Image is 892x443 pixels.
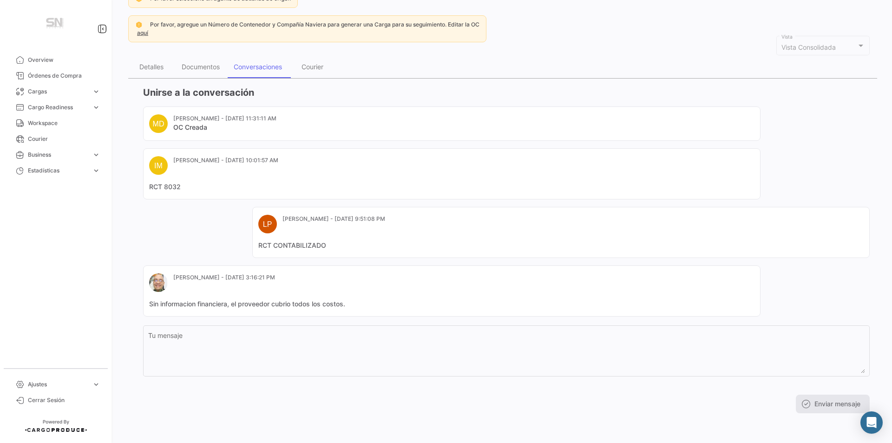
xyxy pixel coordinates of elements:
span: Ajustes [28,380,88,389]
a: Overview [7,52,104,68]
span: Business [28,151,88,159]
mat-card-content: RCT 8032 [149,182,754,192]
span: expand_more [92,87,100,96]
a: aquí [135,29,150,36]
div: MD [149,114,168,133]
mat-card-subtitle: [PERSON_NAME] - [DATE] 11:31:11 AM [173,114,276,123]
div: LP [258,215,277,233]
span: Cerrar Sesión [28,396,100,404]
mat-card-subtitle: [PERSON_NAME] - [DATE] 10:01:57 AM [173,156,278,165]
div: Courier [302,63,323,71]
div: Documentos [182,63,220,71]
span: Vista Consolidada [781,43,836,51]
a: Órdenes de Compra [7,68,104,84]
div: Conversaciones [234,63,282,71]
span: Por favor, agregue un Número de Contenedor y Compañía Naviera para generar una Carga para su segu... [150,21,479,28]
mat-card-subtitle: [PERSON_NAME] - [DATE] 9:51:08 PM [282,215,385,223]
div: Abrir Intercom Messenger [860,411,883,434]
img: Manufactura+Logo.png [33,11,79,37]
span: Workspace [28,119,100,127]
img: Captura.PNG [149,273,168,292]
mat-card-content: Sin informacion financiera, el proveedor cubrio todos los costos. [149,299,754,309]
mat-card-subtitle: [PERSON_NAME] - [DATE] 3:16:21 PM [173,273,275,282]
span: Cargo Readiness [28,103,88,112]
span: Órdenes de Compra [28,72,100,80]
span: Overview [28,56,100,64]
span: Estadísticas [28,166,88,175]
span: expand_more [92,380,100,389]
mat-card-title: OC Creada [173,123,276,132]
span: expand_more [92,103,100,112]
mat-card-content: RCT CONTABILIZADO [258,241,864,250]
span: expand_more [92,166,100,175]
div: Detalles [139,63,164,71]
div: IM [149,156,168,175]
span: Courier [28,135,100,143]
h3: Unirse a la conversación [143,86,870,99]
a: Courier [7,131,104,147]
span: expand_more [92,151,100,159]
span: Cargas [28,87,88,96]
a: Workspace [7,115,104,131]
